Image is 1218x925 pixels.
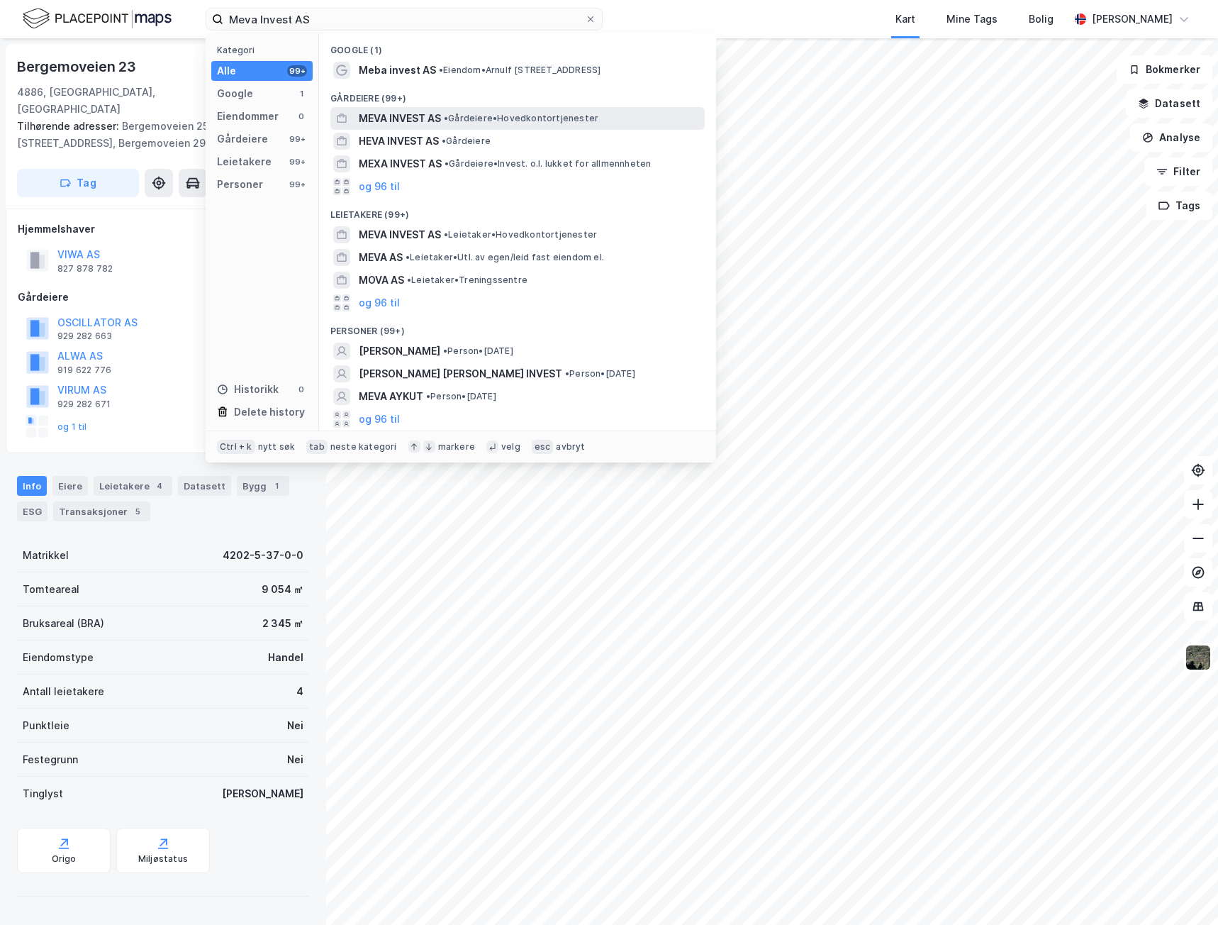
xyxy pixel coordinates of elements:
div: Transaksjoner [53,502,150,521]
div: Bygg [237,476,289,496]
img: logo.f888ab2527a4732fd821a326f86c7f29.svg [23,6,172,31]
span: MEVA INVEST AS [359,226,441,243]
div: tab [306,440,328,454]
span: HEVA INVEST AS [359,133,439,150]
div: [PERSON_NAME] [1092,11,1173,28]
span: MEVA AYKUT [359,388,423,405]
div: 929 282 663 [57,331,112,342]
div: Eiendommer [217,108,279,125]
span: [PERSON_NAME] [PERSON_NAME] INVEST [359,365,562,382]
div: Nei [287,717,303,734]
div: Leietakere [94,476,172,496]
div: Miljøstatus [138,853,188,865]
span: Eiendom • Arnulf [STREET_ADDRESS] [439,65,600,76]
div: Google [217,85,253,102]
span: • [439,65,443,75]
span: MEVA INVEST AS [359,110,441,127]
div: Historikk [217,381,279,398]
div: Mine Tags [946,11,998,28]
button: og 96 til [359,411,400,428]
span: Person • [DATE] [443,345,513,357]
div: ESG [17,502,48,521]
div: Matrikkel [23,547,69,564]
div: Alle [217,62,236,79]
span: Gårdeiere [442,135,491,147]
div: 1 [269,479,284,493]
div: Origo [52,853,77,865]
div: Google (1) [319,33,716,59]
button: Tags [1146,192,1212,220]
span: • [443,345,447,356]
div: Tinglyst [23,785,63,802]
div: 99+ [287,179,307,190]
span: Leietaker • Hovedkontortjenester [444,229,597,240]
span: • [406,252,410,262]
div: Festegrunn [23,751,78,768]
div: Handel [268,649,303,666]
div: Kart [895,11,915,28]
div: Antall leietakere [23,683,104,700]
div: 99+ [287,133,307,145]
div: Delete history [234,404,305,421]
div: 4 [152,479,167,493]
div: Bruksareal (BRA) [23,615,104,632]
div: nytt søk [258,441,296,453]
div: 0 [296,384,307,395]
div: neste kategori [330,441,397,453]
div: 4 [296,683,303,700]
div: Info [17,476,47,496]
div: markere [438,441,475,453]
button: Filter [1144,157,1212,186]
span: Person • [DATE] [565,368,635,380]
span: Tilhørende adresser: [17,120,122,132]
div: 919 622 776 [57,365,111,376]
span: MEXA INVEST AS [359,155,442,172]
div: Eiere [52,476,88,496]
img: 9k= [1185,644,1212,671]
div: velg [501,441,520,453]
div: 1 [296,88,307,99]
button: Datasett [1126,89,1212,118]
input: Søk på adresse, matrikkel, gårdeiere, leietakere eller personer [223,9,585,30]
button: Tag [17,169,139,197]
div: Hjemmelshaver [18,221,308,238]
span: • [445,158,449,169]
span: • [444,113,448,123]
div: 9 054 ㎡ [262,581,303,598]
div: [PERSON_NAME] [222,785,303,802]
span: • [442,135,446,146]
span: • [444,229,448,240]
span: Gårdeiere • Hovedkontortjenester [444,113,598,124]
div: Kategori [217,45,313,55]
div: Eiendomstype [23,649,94,666]
div: Datasett [178,476,231,496]
iframe: Chat Widget [1147,857,1218,925]
span: [PERSON_NAME] [359,343,440,360]
span: • [426,391,430,401]
span: Person • [DATE] [426,391,496,402]
button: Analyse [1130,123,1212,152]
div: Personer (99+) [319,314,716,340]
div: avbryt [556,441,585,453]
span: Leietaker • Utl. av egen/leid fast eiendom el. [406,252,604,263]
div: Leietakere [217,153,272,170]
button: og 96 til [359,294,400,311]
div: 5 [130,504,145,519]
span: MOVA AS [359,272,404,289]
div: Nei [287,751,303,768]
button: og 96 til [359,178,400,195]
span: Gårdeiere • Invest. o.l. lukket for allmennheten [445,158,651,170]
div: Punktleie [23,717,69,734]
div: Gårdeiere [217,131,268,148]
button: Bokmerker [1117,55,1212,84]
div: 827 878 782 [57,263,113,275]
span: Leietaker • Treningssentre [407,275,527,286]
div: 4886, [GEOGRAPHIC_DATA], [GEOGRAPHIC_DATA] [17,84,241,118]
div: Gårdeiere [18,289,308,306]
div: 929 282 671 [57,399,111,410]
span: • [565,368,569,379]
div: Bolig [1029,11,1054,28]
div: Ctrl + k [217,440,255,454]
div: 99+ [287,65,307,77]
